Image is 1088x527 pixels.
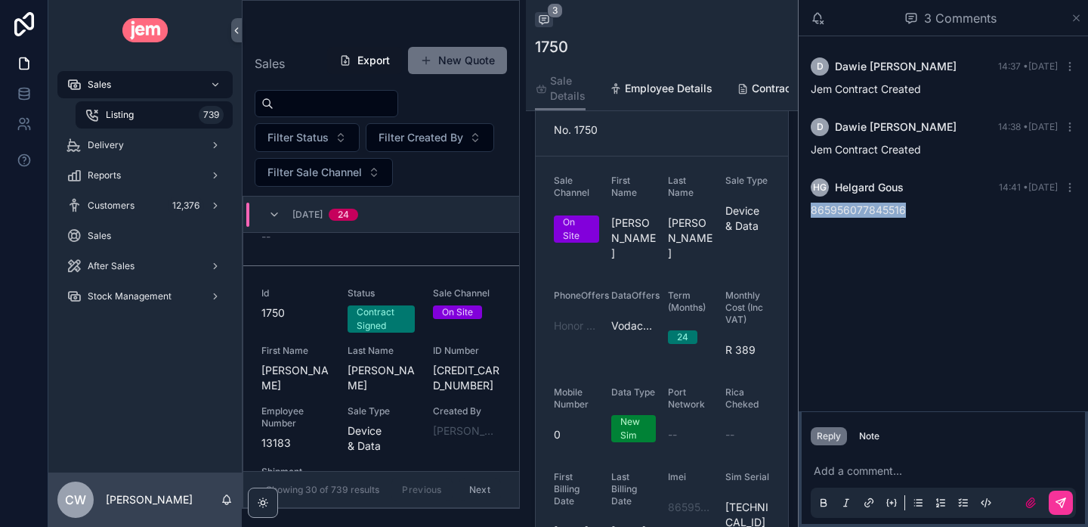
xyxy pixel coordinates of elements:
[255,54,285,73] span: Sales
[379,130,463,145] span: Filter Created By
[554,427,599,442] span: 0
[243,266,519,521] a: Id1750StatusContract SignedSale ChannelOn SiteFirst Name[PERSON_NAME]Last Name[PERSON_NAME]ID Num...
[433,405,501,417] span: Created By
[199,106,224,124] div: 739
[554,290,609,301] span: PhoneOffers
[433,423,501,439] a: [PERSON_NAME]
[835,119,957,135] span: Dawie [PERSON_NAME]
[668,386,705,410] span: Port Network
[813,181,827,194] span: HG
[668,427,677,442] span: --
[611,386,655,398] span: Data Type
[817,121,824,133] span: D
[338,209,349,221] div: 24
[554,386,589,410] span: Mobile Number
[924,9,997,27] span: 3 Comments
[550,73,586,104] span: Sale Details
[998,60,1058,72] span: 14:37 • [DATE]
[668,290,706,313] span: Term (Months)
[168,197,204,215] div: 12,376
[611,290,660,301] span: DataOffers
[811,427,847,445] button: Reply
[835,180,904,195] span: Helgard Gous
[611,318,657,333] span: Vodacom 5Gb
[366,123,494,152] button: Select Button
[442,305,473,319] div: On Site
[106,109,134,121] span: Listing
[611,471,637,507] span: Last Billing Date
[106,492,193,507] p: [PERSON_NAME]
[267,165,362,180] span: Filter Sale Channel
[433,363,501,393] span: [CREDIT_CARD_NUMBER]
[999,181,1058,193] span: 14:41 • [DATE]
[725,290,763,325] span: Monthly Cost (Inc VAT)
[725,175,768,186] span: Sale Type
[88,139,124,151] span: Delivery
[611,175,637,198] span: First Name
[261,229,270,244] span: --
[266,484,379,496] span: Showing 30 of 739 results
[261,436,329,451] span: 13183
[668,175,694,198] span: Last Name
[811,203,906,216] span: 865956077845516
[261,405,329,429] span: Employee Number
[752,81,795,96] span: Contract
[57,132,233,159] a: Delivery
[76,101,233,129] a: Listing739
[57,192,233,219] a: Customers12,376
[57,162,233,189] a: Reports
[725,427,734,442] span: --
[433,287,501,299] span: Sale Channel
[88,260,134,272] span: After Sales
[547,3,563,18] span: 3
[725,343,771,358] span: R 389
[817,60,824,73] span: D
[88,230,111,242] span: Sales
[668,215,713,261] span: [PERSON_NAME]
[611,215,657,261] span: [PERSON_NAME]
[535,12,553,30] button: 3
[292,209,323,221] span: [DATE]
[725,471,769,482] span: Sim Serial
[554,175,589,198] span: Sale Channel
[348,405,416,417] span: Sale Type
[88,79,111,91] span: Sales
[668,471,686,482] span: Imei
[433,345,501,357] span: ID Number
[677,330,688,344] div: 24
[88,169,121,181] span: Reports
[261,305,329,321] span: 1750
[48,60,242,330] div: scrollable content
[408,47,507,74] button: New Quote
[625,81,712,96] span: Employee Details
[348,287,416,299] span: Status
[620,415,648,442] div: New Sim
[327,47,402,74] button: Export
[459,478,501,501] button: Next
[554,123,598,136] span: No. 1750
[725,386,759,410] span: Rica Cheked
[255,158,393,187] button: Select Button
[554,471,580,507] span: First Billing Date
[554,318,599,333] a: Honor X5b
[535,67,586,111] a: Sale Details
[261,363,329,393] span: [PERSON_NAME]
[122,18,168,42] img: App logo
[348,345,416,357] span: Last Name
[853,427,886,445] button: Note
[811,143,921,156] span: Jem Contract Created
[668,500,713,515] a: 865956077845516
[261,466,329,478] span: Shipment
[57,222,233,250] a: Sales
[65,491,86,509] span: CW
[610,75,712,105] a: Employee Details
[255,123,360,152] button: Select Button
[535,36,568,57] h1: 1750
[261,345,329,357] span: First Name
[725,203,771,234] span: Device & Data
[267,130,329,145] span: Filter Status
[563,215,590,243] div: On Site
[88,290,172,302] span: Stock Management
[348,423,416,454] span: Device & Data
